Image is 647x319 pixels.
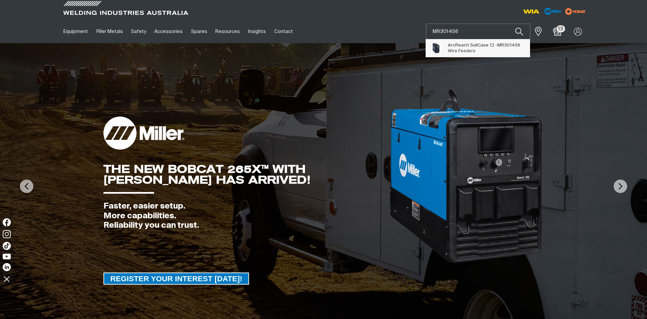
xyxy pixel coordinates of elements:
[426,39,530,57] ul: Suggestions
[103,201,389,230] div: Faster, easier setup. More capabilities. Reliability you can trust.
[563,6,588,17] img: miller
[508,24,531,39] button: Search products
[20,180,33,193] img: PrevArrow
[3,242,11,250] img: TikTok
[614,180,627,193] img: NextArrow
[103,164,389,185] div: THE NEW BOBCAT 265X™ WITH [PERSON_NAME] HAS ARRIVED!
[426,24,530,39] input: Product name or item number...
[497,43,520,47] span: MR301456
[187,20,211,43] a: Spares
[3,263,11,271] img: LinkedIn
[1,273,12,285] img: hide socials
[127,20,150,43] a: Safety
[103,273,249,285] a: REGISTER YOUR INTEREST TODAY!
[92,20,127,43] a: Filler Metals
[448,49,475,53] span: Wire Feeders
[270,20,297,43] a: Contact
[150,20,187,43] a: Accessories
[59,20,92,43] a: Equipment
[104,273,248,285] span: REGISTER YOUR INTEREST [DATE]!
[448,42,520,48] span: ArcReach SuitCase 12 -
[244,20,270,43] a: Insights
[59,20,456,43] nav: Main
[211,20,244,43] a: Resources
[3,218,11,226] img: Facebook
[3,230,11,238] img: Instagram
[3,254,11,259] img: YouTube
